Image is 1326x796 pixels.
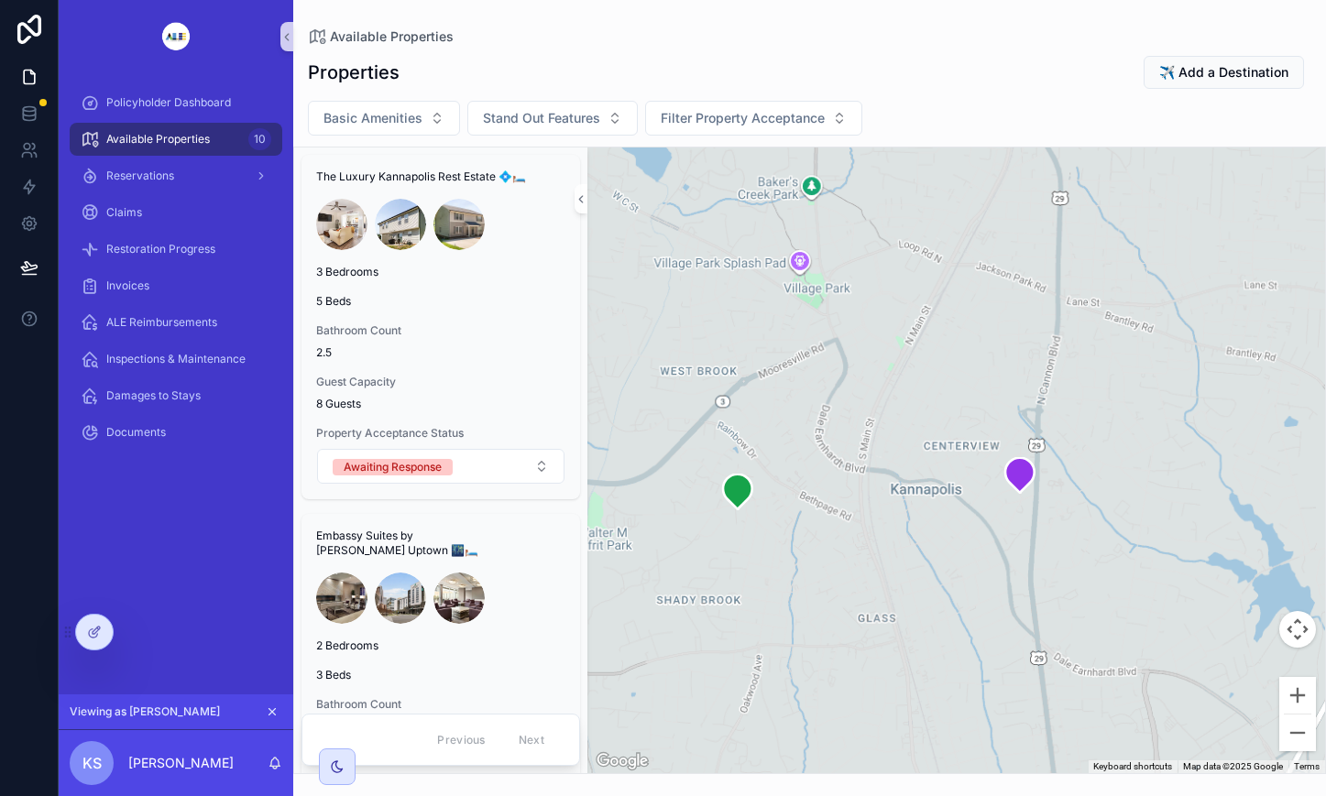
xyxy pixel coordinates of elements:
span: 6 Guests [316,770,565,785]
span: Restoration Progress [106,242,215,256]
span: Bathroom Count [316,697,565,712]
span: Available Properties [330,27,454,46]
button: Select Button [308,101,460,136]
span: Filter Property Acceptance [661,109,825,127]
button: Zoom in [1279,677,1316,714]
a: The Luxury Kannapolis Rest Estate 💠🛏️3 Bedrooms5 BedsBathroom Count2.5Guest Capacity8 GuestsPrope... [301,155,580,499]
span: Viewing as [PERSON_NAME] [70,704,220,719]
a: Reservations [70,159,282,192]
span: 3 Beds [316,668,565,682]
span: Damages to Stays [106,388,201,403]
a: Terms (opens in new tab) [1294,761,1320,771]
span: Reservations [106,169,174,183]
div: 10 [248,128,271,150]
button: Select Button [467,101,638,136]
a: Documents [70,416,282,449]
span: 2.5 [316,345,565,360]
span: ALE Reimbursements [106,315,217,330]
span: Policyholder Dashboard [106,95,231,110]
span: Inspections & Maintenance [106,352,246,366]
span: Guest Capacity [316,375,565,389]
span: 3 Bedrooms [316,265,565,279]
span: Embassy Suites by [PERSON_NAME] Uptown 🌃🛏️ [316,529,565,558]
span: Available Properties [106,132,210,147]
span: 2 Bedrooms [316,638,565,653]
a: Available Properties10 [70,123,282,156]
h1: Properties [308,60,400,85]
button: Select Button [645,101,862,136]
a: Invoices [70,269,282,302]
span: The Luxury Kannapolis Rest Estate 💠🛏️ [316,169,565,184]
a: Restoration Progress [70,233,282,266]
a: Available Properties [308,27,454,46]
a: Open this area in Google Maps (opens a new window) [592,749,652,773]
span: KS [82,752,102,774]
img: App logo [148,22,204,51]
span: Documents [106,425,166,440]
span: Stand Out Features [483,109,600,127]
a: Inspections & Maintenance [70,343,282,376]
span: ✈️ Add a Destination [1159,63,1288,82]
button: ✈️ Add a Destination [1144,56,1304,89]
a: Damages to Stays [70,379,282,412]
p: [PERSON_NAME] [128,754,234,772]
span: Basic Amenities [323,109,422,127]
a: ALE Reimbursements [70,306,282,339]
div: scrollable content [59,73,293,473]
span: Map data ©2025 Google [1183,761,1283,771]
a: Claims [70,196,282,229]
span: 8 Guests [316,397,565,411]
button: Keyboard shortcuts [1093,760,1172,773]
button: Map camera controls [1279,611,1316,648]
span: Claims [106,205,142,220]
div: Awaiting Response [344,459,442,475]
a: Policyholder Dashboard [70,86,282,119]
span: Bathroom Count [316,323,565,338]
button: Select Button [317,449,564,484]
span: Property Acceptance Status [316,426,565,441]
img: Google [592,749,652,773]
button: Zoom out [1279,714,1316,751]
span: Invoices [106,278,149,293]
span: 5 Beds [316,294,565,309]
